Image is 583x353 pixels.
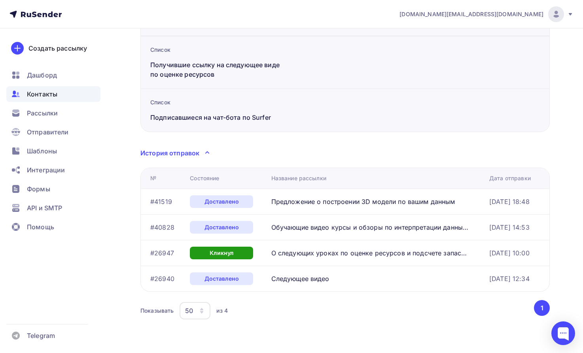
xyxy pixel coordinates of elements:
div: Подписавшиеся на чат-бота по Surfer [150,113,287,122]
a: Шаблоны [6,143,100,159]
span: [DOMAIN_NAME][EMAIL_ADDRESS][DOMAIN_NAME] [399,10,543,18]
div: Список [150,46,287,54]
div: № [150,174,156,182]
div: 50 [185,306,193,315]
div: [DATE] 14:53 [489,223,530,232]
div: #26947 [150,248,174,258]
div: Дата отправки [489,174,531,182]
span: API и SMTP [27,203,62,213]
div: Состояние [190,174,219,182]
div: #41519 [150,197,172,206]
a: О следующих уроках по оценке ресурсов и подсчете запасов УВ с помощью программы Surfer [271,249,576,257]
span: Интеграции [27,165,65,175]
a: Предложение о построении 3D модели по вашим данным [271,198,455,206]
a: Контакты [6,86,100,102]
div: [DATE] 18:48 [489,197,530,206]
div: [DATE] 10:00 [489,248,530,258]
a: Дашборд [6,67,100,83]
span: Контакты [27,89,57,99]
div: Название рассылки [271,174,326,182]
button: Go to page 1 [534,300,550,316]
div: Кликнул [190,247,253,259]
div: из 4 [216,307,228,315]
div: Получившие ссылку на следующее виде по оценке ресурсов [150,60,287,79]
div: #40828 [150,223,174,232]
span: Telegram [27,331,55,340]
div: Список [150,98,287,106]
a: Формы [6,181,100,197]
span: Дашборд [27,70,57,80]
a: Следующее видео [271,275,329,283]
div: #26940 [150,274,174,283]
div: Доставлено [190,195,253,208]
div: [DATE] 12:34 [489,274,530,283]
span: Формы [27,184,50,194]
a: [DOMAIN_NAME][EMAIL_ADDRESS][DOMAIN_NAME] [399,6,574,22]
div: Показывать [140,307,174,315]
span: Отправители [27,127,69,137]
a: Отправители [6,124,100,140]
div: Доставлено [190,272,253,285]
span: Помощь [27,222,54,232]
span: Рассылки [27,108,58,118]
div: Создать рассылку [28,43,87,53]
a: Рассылки [6,105,100,121]
ul: Pagination [533,300,550,316]
div: Доставлено [190,221,253,234]
div: История отправок [140,148,199,158]
button: 50 [179,302,211,320]
span: Шаблоны [27,146,57,156]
